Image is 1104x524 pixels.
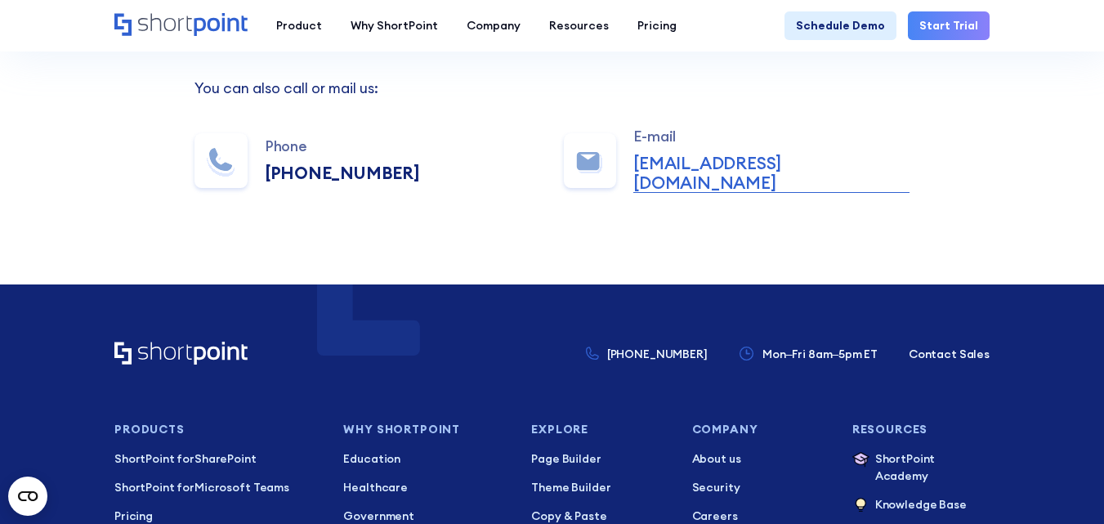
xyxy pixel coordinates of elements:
[875,496,967,515] p: Knowledge Base
[351,17,438,34] div: Why ShortPoint
[875,450,990,485] p: ShortPoint Academy
[114,479,320,496] a: ShortPoint forMicrosoft Teams
[908,11,990,40] a: Start Trial
[534,11,623,40] a: Resources
[531,450,668,468] a: Page Builder
[114,480,194,495] span: ShortPoint for
[852,423,990,436] h3: Resources
[692,423,829,436] h3: Company
[586,346,707,363] a: [PHONE_NUMBER]
[114,450,320,468] a: ShortPoint forSharePoint
[762,346,878,363] p: Mon–Fri 8am–5pm ET
[114,450,320,468] p: SharePoint
[114,342,248,366] a: Home
[692,479,829,496] a: Security
[531,479,668,496] a: Theme Builder
[261,11,336,40] a: Product
[114,423,320,436] h3: Products
[8,477,47,516] button: Open CMP widget
[265,138,419,155] div: Phone
[452,11,534,40] a: Company
[343,423,508,436] h3: Why Shortpoint
[633,154,910,193] a: [EMAIL_ADDRESS][DOMAIN_NAME]
[623,11,691,40] a: Pricing
[343,479,508,496] a: Healthcare
[607,346,708,363] p: [PHONE_NUMBER]
[852,450,990,485] a: ShortPoint Academy
[114,451,194,466] span: ShortPoint for
[633,128,910,145] div: E-mail
[467,17,521,34] div: Company
[692,450,829,468] a: About us
[114,479,320,496] p: Microsoft Teams
[265,163,419,183] div: [PHONE_NUMBER]
[549,17,609,34] div: Resources
[784,11,896,40] a: Schedule Demo
[336,11,452,40] a: Why ShortPoint
[1022,446,1104,524] iframe: Chat Widget
[637,17,677,34] div: Pricing
[852,496,990,515] a: Knowledge Base
[343,450,508,468] a: Education
[276,17,322,34] div: Product
[531,423,668,436] h3: Explore
[114,13,248,38] a: Home
[194,81,910,96] div: You can also call or mail us:
[909,346,990,363] a: Contact Sales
